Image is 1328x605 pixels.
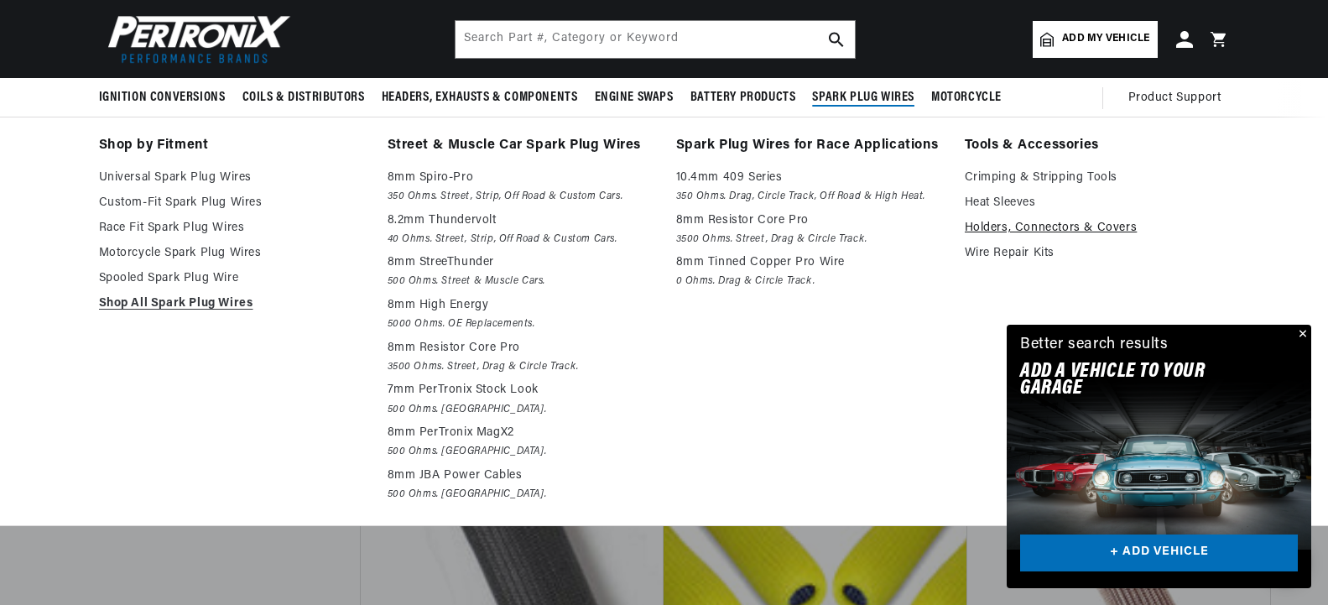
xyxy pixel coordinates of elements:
[456,21,855,58] input: Search Part #, Category or Keyword
[388,295,653,333] a: 8mm High Energy 5000 Ohms. OE Replacements.
[99,134,364,158] a: Shop by Fitment
[676,273,941,290] em: 0 Ohms. Drag & Circle Track.
[1020,363,1256,398] h2: Add A VEHICLE to your garage
[388,423,653,461] a: 8mm PerTronix MagX2 500 Ohms. [GEOGRAPHIC_DATA].
[382,89,578,107] span: Headers, Exhausts & Components
[388,380,653,400] p: 7mm PerTronix Stock Look
[388,253,653,290] a: 8mm StreeThunder 500 Ohms. Street & Muscle Cars.
[676,253,941,273] p: 8mm Tinned Copper Pro Wire
[586,78,682,117] summary: Engine Swaps
[676,168,941,206] a: 10.4mm 409 Series 350 Ohms. Drag, Circle Track, Off Road & High Heat.
[1291,325,1311,345] button: Close
[388,295,653,316] p: 8mm High Energy
[676,211,941,231] p: 8mm Resistor Core Pro
[242,89,365,107] span: Coils & Distributors
[388,231,653,248] em: 40 Ohms. Street, Strip, Off Road & Custom Cars.
[99,193,364,213] a: Custom-Fit Spark Plug Wires
[388,486,653,503] em: 500 Ohms. [GEOGRAPHIC_DATA].
[676,168,941,188] p: 10.4mm 409 Series
[388,188,653,206] em: 350 Ohms. Street, Strip, Off Road & Custom Cars.
[388,380,653,418] a: 7mm PerTronix Stock Look 500 Ohms. [GEOGRAPHIC_DATA].
[99,168,364,188] a: Universal Spark Plug Wires
[234,78,373,117] summary: Coils & Distributors
[931,89,1002,107] span: Motorcycle
[965,168,1230,188] a: Crimping & Stripping Tools
[388,338,653,358] p: 8mm Resistor Core Pro
[99,218,364,238] a: Race Fit Spark Plug Wires
[676,231,941,248] em: 3500 Ohms. Street, Drag & Circle Track.
[388,211,653,231] p: 8.2mm Thundervolt
[1128,89,1221,107] span: Product Support
[1033,21,1157,58] a: Add my vehicle
[388,423,653,443] p: 8mm PerTronix MagX2
[388,358,653,376] em: 3500 Ohms. Street, Drag & Circle Track.
[676,211,941,248] a: 8mm Resistor Core Pro 3500 Ohms. Street, Drag & Circle Track.
[388,338,653,376] a: 8mm Resistor Core Pro 3500 Ohms. Street, Drag & Circle Track.
[388,466,653,503] a: 8mm JBA Power Cables 500 Ohms. [GEOGRAPHIC_DATA].
[1020,333,1169,357] div: Better search results
[965,243,1230,263] a: Wire Repair Kits
[812,89,914,107] span: Spark Plug Wires
[388,253,653,273] p: 8mm StreeThunder
[804,78,923,117] summary: Spark Plug Wires
[1128,78,1230,118] summary: Product Support
[388,273,653,290] em: 500 Ohms. Street & Muscle Cars.
[818,21,855,58] button: search button
[388,316,653,333] em: 5000 Ohms. OE Replacements.
[388,443,653,461] em: 500 Ohms. [GEOGRAPHIC_DATA].
[1062,31,1149,47] span: Add my vehicle
[676,253,941,290] a: 8mm Tinned Copper Pro Wire 0 Ohms. Drag & Circle Track.
[373,78,586,117] summary: Headers, Exhausts & Components
[923,78,1010,117] summary: Motorcycle
[690,89,796,107] span: Battery Products
[388,466,653,486] p: 8mm JBA Power Cables
[388,134,653,158] a: Street & Muscle Car Spark Plug Wires
[388,168,653,188] p: 8mm Spiro-Pro
[388,211,653,248] a: 8.2mm Thundervolt 40 Ohms. Street, Strip, Off Road & Custom Cars.
[99,294,364,314] a: Shop All Spark Plug Wires
[99,10,292,68] img: Pertronix
[965,134,1230,158] a: Tools & Accessories
[99,89,226,107] span: Ignition Conversions
[388,168,653,206] a: 8mm Spiro-Pro 350 Ohms. Street, Strip, Off Road & Custom Cars.
[965,193,1230,213] a: Heat Sleeves
[1020,535,1298,572] a: + ADD VEHICLE
[99,243,364,263] a: Motorcycle Spark Plug Wires
[388,401,653,419] em: 500 Ohms. [GEOGRAPHIC_DATA].
[595,89,674,107] span: Engine Swaps
[682,78,805,117] summary: Battery Products
[99,78,234,117] summary: Ignition Conversions
[676,188,941,206] em: 350 Ohms. Drag, Circle Track, Off Road & High Heat.
[99,269,364,289] a: Spooled Spark Plug Wire
[676,134,941,158] a: Spark Plug Wires for Race Applications
[965,218,1230,238] a: Holders, Connectors & Covers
